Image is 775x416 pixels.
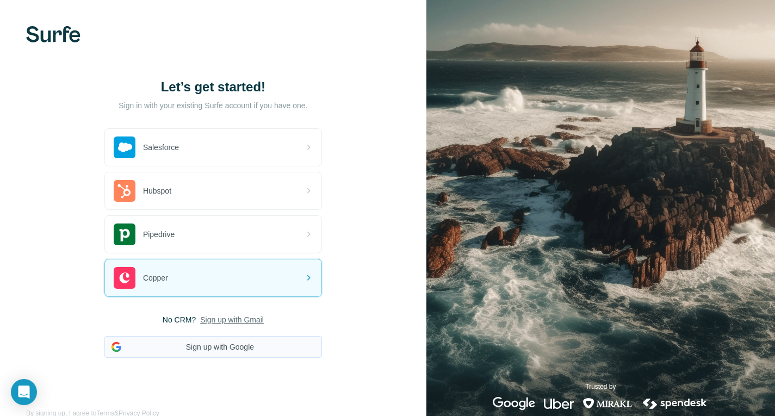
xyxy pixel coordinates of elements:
img: hubspot's logo [114,180,135,202]
img: spendesk's logo [641,397,709,410]
img: pipedrive's logo [114,223,135,245]
img: Surfe's logo [26,26,80,42]
span: Copper [143,272,168,284]
button: Sign up with Google [104,336,322,358]
p: Trusted by [585,382,616,392]
img: copper's logo [114,267,135,289]
p: Sign in with your existing Surfe account if you have one. [119,100,307,111]
span: Hubspot [143,185,171,197]
span: Salesforce [143,142,179,153]
h1: Let’s get started! [104,78,322,96]
button: Sign up with Gmail [200,314,264,325]
img: mirakl's logo [582,397,633,410]
img: uber's logo [544,397,574,410]
img: google's logo [493,397,535,410]
img: salesforce's logo [114,136,135,158]
span: Pipedrive [143,229,175,240]
span: No CRM? [163,314,196,325]
div: Open Intercom Messenger [11,379,37,405]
